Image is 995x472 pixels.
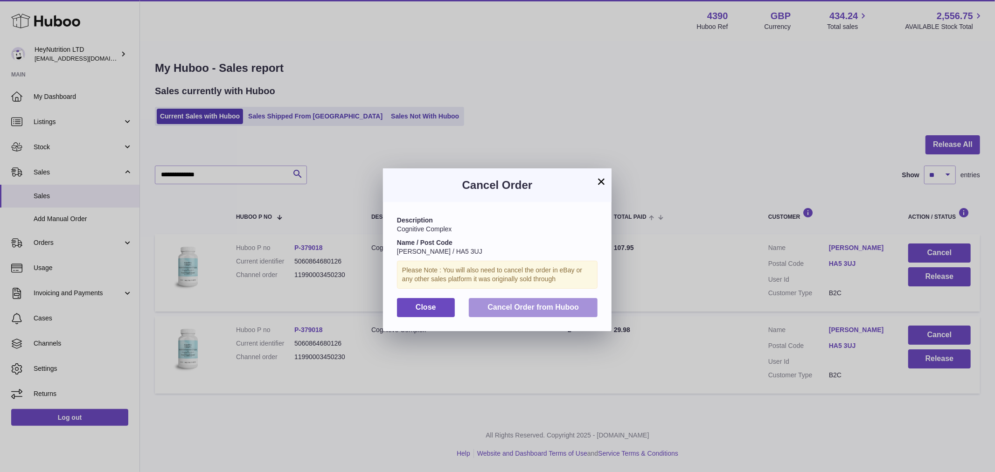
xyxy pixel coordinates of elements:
[397,178,598,193] h3: Cancel Order
[469,298,598,317] button: Cancel Order from Huboo
[397,239,452,246] strong: Name / Post Code
[397,248,482,255] span: [PERSON_NAME] / HA5 3UJ
[397,298,455,317] button: Close
[487,303,579,311] span: Cancel Order from Huboo
[416,303,436,311] span: Close
[397,225,452,233] span: Cognitive Complex
[596,176,607,187] button: ×
[397,261,598,289] div: Please Note : You will also need to cancel the order in eBay or any other sales platform it was o...
[397,216,433,224] strong: Description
